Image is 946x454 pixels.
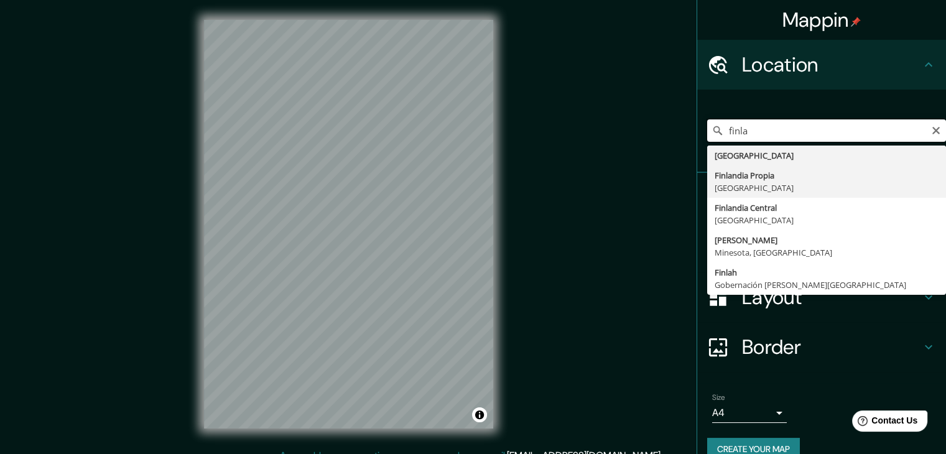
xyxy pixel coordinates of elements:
[715,169,939,182] div: Finlandia Propia
[742,285,921,310] h4: Layout
[472,407,487,422] button: Toggle attribution
[712,392,725,403] label: Size
[742,52,921,77] h4: Location
[697,173,946,223] div: Pins
[712,403,787,423] div: A4
[707,119,946,142] input: Pick your city or area
[697,272,946,322] div: Layout
[742,335,921,359] h4: Border
[697,223,946,272] div: Style
[204,20,493,429] canvas: Map
[851,17,861,27] img: pin-icon.png
[835,405,932,440] iframe: Help widget launcher
[715,279,939,291] div: Gobernación [PERSON_NAME][GEOGRAPHIC_DATA]
[715,234,939,246] div: [PERSON_NAME]
[697,322,946,372] div: Border
[715,149,939,162] div: [GEOGRAPHIC_DATA]
[715,182,939,194] div: [GEOGRAPHIC_DATA]
[715,214,939,226] div: [GEOGRAPHIC_DATA]
[715,246,939,259] div: Minesota, [GEOGRAPHIC_DATA]
[931,124,941,136] button: Clear
[697,40,946,90] div: Location
[715,266,939,279] div: Finlah
[782,7,861,32] h4: Mappin
[715,202,939,214] div: Finlandia Central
